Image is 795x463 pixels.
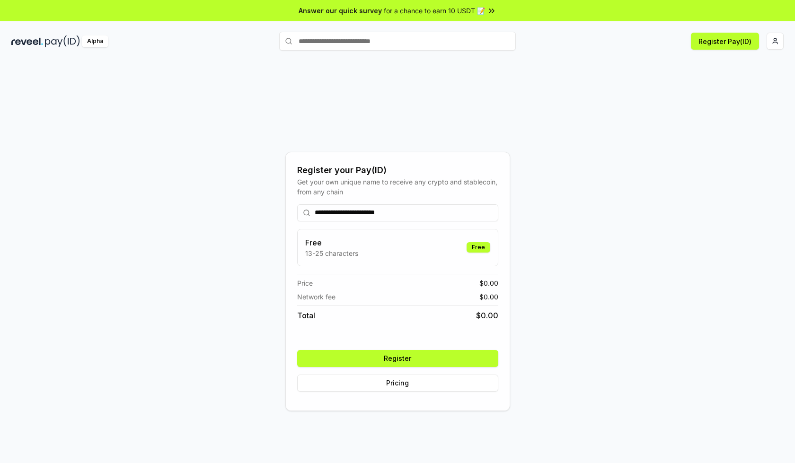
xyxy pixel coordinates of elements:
div: Alpha [82,35,108,47]
p: 13-25 characters [305,248,358,258]
img: pay_id [45,35,80,47]
span: Price [297,278,313,288]
span: $ 0.00 [479,278,498,288]
span: $ 0.00 [479,292,498,302]
span: Answer our quick survey [299,6,382,16]
h3: Free [305,237,358,248]
div: Get your own unique name to receive any crypto and stablecoin, from any chain [297,177,498,197]
span: Total [297,310,315,321]
span: for a chance to earn 10 USDT 📝 [384,6,485,16]
img: reveel_dark [11,35,43,47]
span: Network fee [297,292,336,302]
div: Free [467,242,490,253]
span: $ 0.00 [476,310,498,321]
div: Register your Pay(ID) [297,164,498,177]
button: Pricing [297,375,498,392]
button: Register [297,350,498,367]
button: Register Pay(ID) [691,33,759,50]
